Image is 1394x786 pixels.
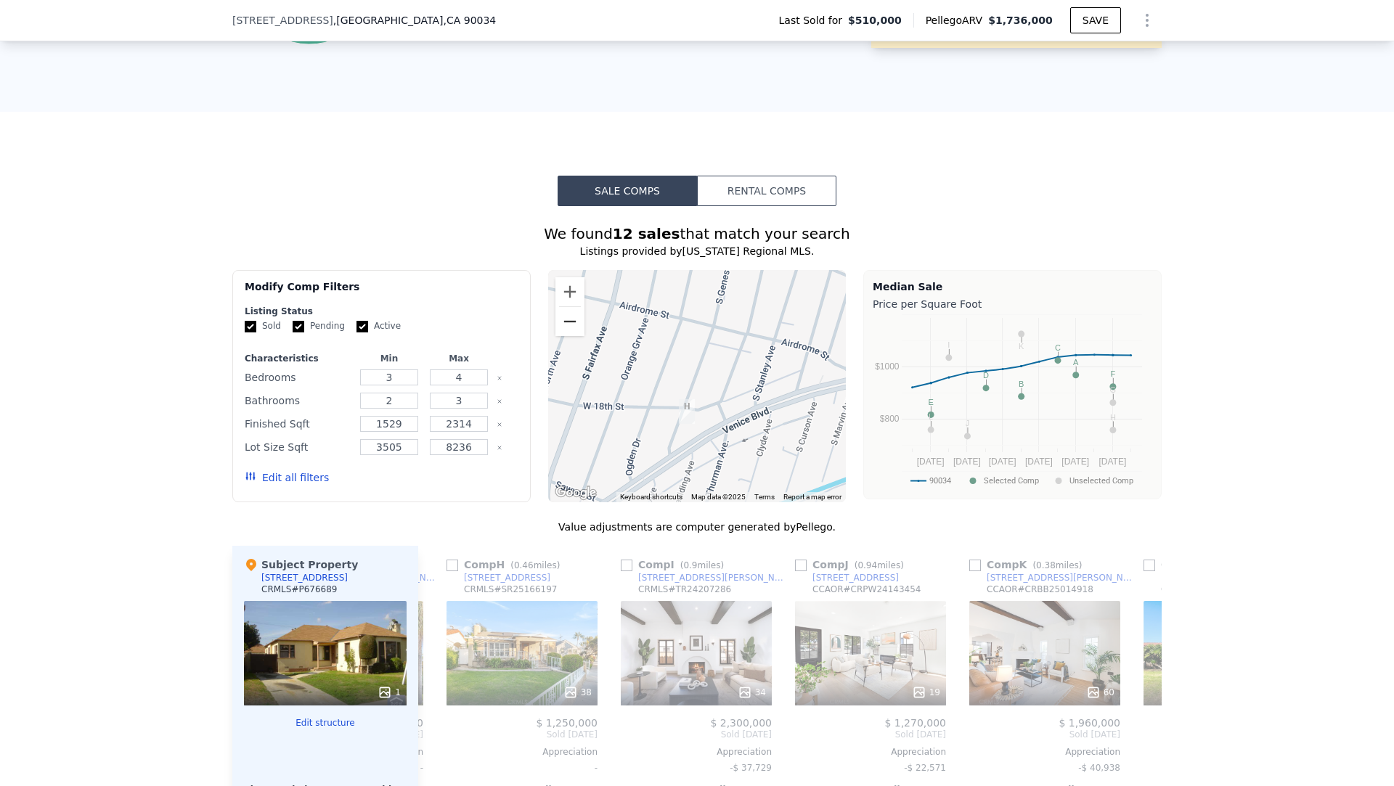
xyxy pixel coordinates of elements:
[514,560,534,570] span: 0.46
[1078,763,1120,773] span: -$ 40,938
[1073,358,1079,367] text: A
[1110,413,1116,422] text: H
[969,572,1138,584] a: [STREET_ADDRESS][PERSON_NAME]
[621,746,772,758] div: Appreciation
[613,225,680,242] strong: 12 sales
[697,176,836,206] button: Rental Comps
[1061,457,1089,467] text: [DATE]
[378,685,401,700] div: 1
[1027,560,1088,570] span: ( miles)
[875,361,900,372] text: $1000
[505,560,566,570] span: ( miles)
[1019,380,1024,388] text: B
[848,13,902,28] span: $510,000
[730,763,772,773] span: -$ 37,729
[1069,476,1133,486] text: Unselected Comp
[857,560,877,570] span: 0.94
[795,746,946,758] div: Appreciation
[754,493,775,501] a: Terms (opens in new tab)
[873,279,1152,294] div: Median Sale
[812,572,899,584] div: [STREET_ADDRESS]
[983,371,989,380] text: D
[621,572,789,584] a: [STREET_ADDRESS][PERSON_NAME]
[1099,457,1127,467] text: [DATE]
[497,445,502,451] button: Clear
[795,572,899,584] a: [STREET_ADDRESS]
[245,320,281,332] label: Sold
[232,13,333,28] span: [STREET_ADDRESS]
[912,685,940,700] div: 19
[293,321,304,332] input: Pending
[674,560,730,570] span: ( miles)
[1110,385,1117,394] text: G
[427,353,491,364] div: Max
[779,13,849,28] span: Last Sold for
[873,314,1152,496] svg: A chart.
[245,470,329,485] button: Edit all filters
[953,457,981,467] text: [DATE]
[447,729,598,740] span: Sold [DATE]
[447,758,598,778] div: -
[1111,369,1116,378] text: F
[356,320,401,332] label: Active
[1161,584,1267,595] div: CCAOR # CRRS24206548
[552,483,600,502] a: Open this area in Google Maps (opens a new window)
[497,375,502,381] button: Clear
[1055,343,1061,352] text: C
[245,414,351,434] div: Finished Sqft
[929,412,933,421] text: L
[447,572,550,584] a: [STREET_ADDRESS]
[1070,7,1121,33] button: SAVE
[245,353,351,364] div: Characteristics
[880,414,900,424] text: $800
[683,560,697,570] span: 0.9
[232,520,1162,534] div: Value adjustments are computer generated by Pellego .
[987,572,1138,584] div: [STREET_ADDRESS][PERSON_NAME]
[984,476,1039,486] text: Selected Comp
[261,572,348,584] div: [STREET_ADDRESS]
[638,572,789,584] div: [STREET_ADDRESS][PERSON_NAME]
[357,353,421,364] div: Min
[552,483,600,502] img: Google
[812,584,921,595] div: CCAOR # CRPW24143454
[333,13,496,28] span: , [GEOGRAPHIC_DATA]
[1086,685,1114,700] div: 60
[1036,560,1056,570] span: 0.38
[1059,717,1120,729] span: $ 1,960,000
[536,717,598,729] span: $ 1,250,000
[969,746,1120,758] div: Appreciation
[245,390,351,411] div: Bathrooms
[555,277,584,306] button: Zoom in
[710,717,772,729] span: $ 2,300,000
[691,493,746,501] span: Map data ©2025
[497,398,502,404] button: Clear
[447,746,598,758] div: Appreciation
[464,584,557,595] div: CRMLS # SR25166197
[620,492,682,502] button: Keyboard shortcuts
[261,584,337,595] div: CRMLS # P676689
[638,584,731,595] div: CRMLS # TR24207286
[969,729,1120,740] span: Sold [DATE]
[1144,572,1247,584] a: [STREET_ADDRESS]
[245,306,518,317] div: Listing Status
[621,729,772,740] span: Sold [DATE]
[873,294,1152,314] div: Price per Square Foot
[947,340,950,349] text: I
[244,557,358,572] div: Subject Property
[563,685,592,700] div: 38
[447,557,566,572] div: Comp H
[443,15,496,26] span: , CA 90034
[244,717,407,729] button: Edit structure
[849,560,910,570] span: ( miles)
[1161,572,1247,584] div: [STREET_ADDRESS]
[1144,746,1295,758] div: Appreciation
[738,685,766,700] div: 34
[245,367,351,388] div: Bedrooms
[1144,557,1261,572] div: Comp L
[989,457,1016,467] text: [DATE]
[1019,342,1024,351] text: K
[928,398,933,406] text: E
[679,399,695,424] div: 1806 S Genesee Ave
[558,176,697,206] button: Sale Comps
[795,729,946,740] span: Sold [DATE]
